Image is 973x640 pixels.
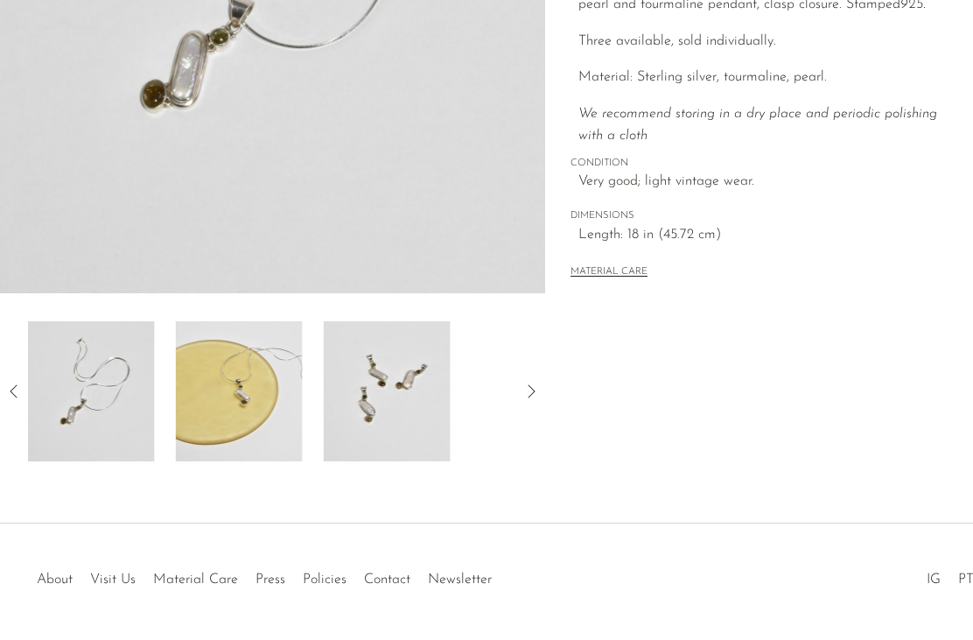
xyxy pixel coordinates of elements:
[578,107,937,144] i: We recommend storing in a dry place and periodic polishing with a cloth
[927,573,941,587] a: IG
[578,171,945,193] span: Very good; light vintage wear.
[28,559,500,592] ul: Quick links
[578,67,945,89] p: Material: Sterling silver, tourmaline, pearl.
[255,573,285,587] a: Press
[578,224,945,247] span: Length: 18 in (45.72 cm)
[303,573,346,587] a: Policies
[570,208,945,224] span: DIMENSIONS
[570,266,647,279] button: MATERIAL CARE
[176,321,303,461] img: Tourmaline Pearl Pendant Necklace
[570,156,945,172] span: CONDITION
[28,321,155,461] img: Tourmaline Pearl Pendant Necklace
[578,31,945,53] p: Three available, sold individually.
[153,573,238,587] a: Material Care
[324,321,451,461] img: Tourmaline Pearl Pendant Necklace
[37,573,73,587] a: About
[90,573,136,587] a: Visit Us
